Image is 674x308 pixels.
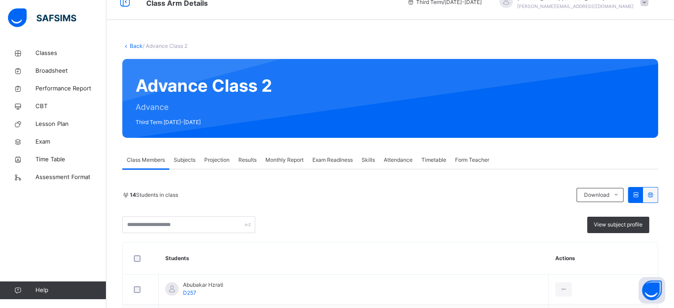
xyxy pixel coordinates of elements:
span: CBT [35,102,106,111]
span: Monthly Report [265,156,304,164]
span: Skills [362,156,375,164]
span: D257 [183,289,196,296]
span: Results [238,156,257,164]
span: Assessment Format [35,173,106,182]
span: Classes [35,49,106,58]
button: Open asap [639,277,665,304]
a: Back [130,43,143,49]
span: Abubakar Hzrati [183,281,223,289]
span: Help [35,286,106,295]
span: Time Table [35,155,106,164]
span: Lesson Plan [35,120,106,129]
b: 14 [130,191,136,198]
th: Students [159,242,549,275]
span: Projection [204,156,230,164]
span: Timetable [421,156,446,164]
span: [PERSON_NAME][EMAIL_ADDRESS][DOMAIN_NAME] [517,4,634,9]
span: Download [584,191,609,199]
span: Exam Readiness [312,156,353,164]
span: Broadsheet [35,66,106,75]
span: Exam [35,137,106,146]
img: safsims [8,8,76,27]
span: / Advance Class 2 [143,43,187,49]
th: Actions [549,242,658,275]
span: Form Teacher [455,156,489,164]
span: Students in class [130,191,178,199]
span: Performance Report [35,84,106,93]
span: View subject profile [594,221,643,229]
span: Class Members [127,156,165,164]
span: Subjects [174,156,195,164]
span: Attendance [384,156,413,164]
